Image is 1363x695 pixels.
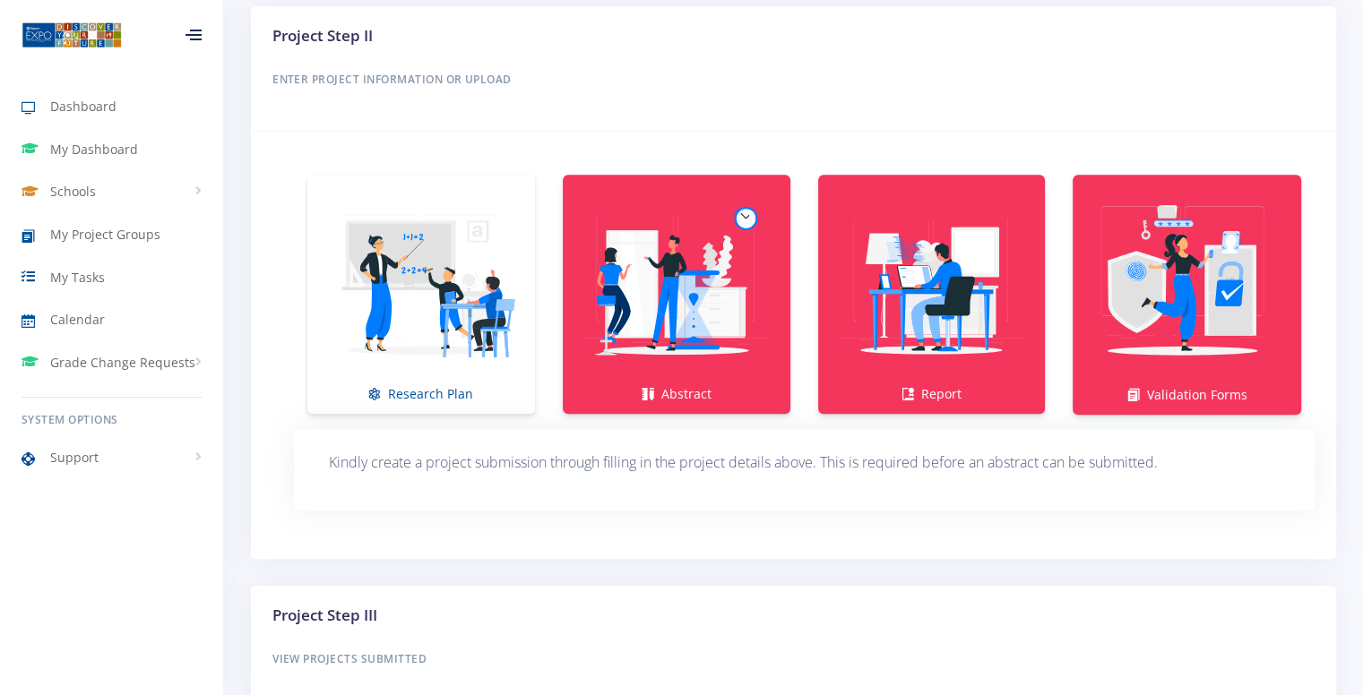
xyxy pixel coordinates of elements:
[272,68,1315,91] h6: Enter Project Information or Upload
[307,175,535,414] a: Research Plan
[563,175,790,414] a: Abstract
[818,175,1046,414] a: Report
[50,182,96,201] span: Schools
[50,225,160,244] span: My Project Groups
[50,97,116,116] span: Dashboard
[577,185,776,384] img: Abstract
[50,310,105,329] span: Calendar
[832,185,1031,384] img: Report
[329,450,1280,475] p: Kindly create a project submission through filling in the project details above. This is required...
[50,353,195,372] span: Grade Change Requests
[272,648,1315,671] h6: View Projects Submitted
[50,448,99,467] span: Support
[322,185,521,384] img: Research Plan
[1087,185,1287,385] img: Validation Forms
[272,24,1315,47] h3: Project Step II
[1073,175,1301,415] a: Validation Forms
[50,268,105,287] span: My Tasks
[22,412,202,428] h6: System Options
[50,140,138,159] span: My Dashboard
[272,604,1315,627] h3: Project Step III
[22,21,122,49] img: ...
